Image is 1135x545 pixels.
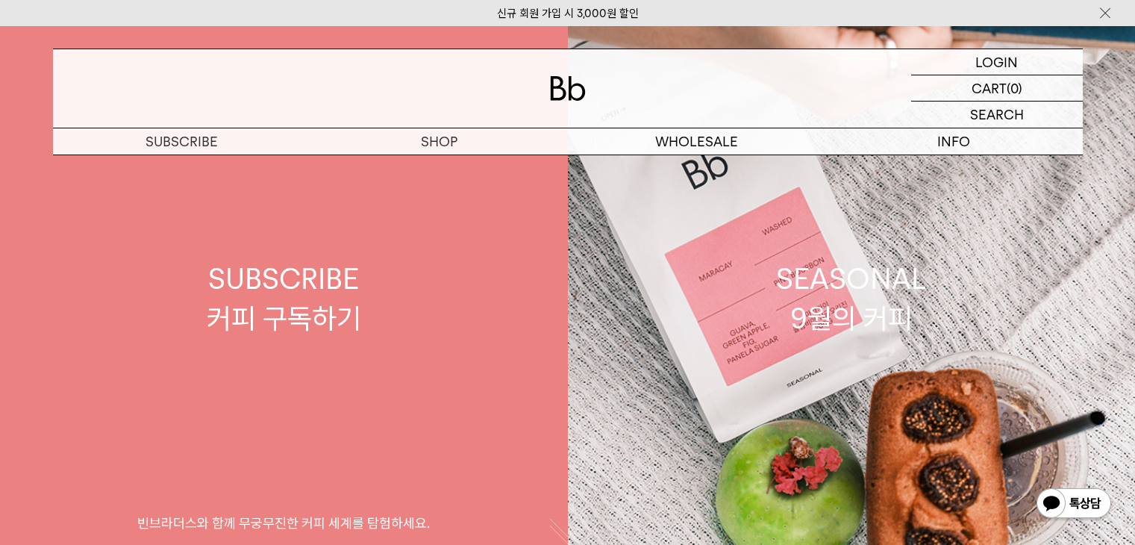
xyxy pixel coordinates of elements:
p: WHOLESALE [568,128,825,155]
p: LOGIN [975,49,1018,75]
img: 로고 [550,76,586,101]
a: SUBSCRIBE [53,128,310,155]
a: LOGIN [911,49,1083,75]
p: INFO [825,128,1083,155]
div: SEASONAL 9월의 커피 [776,259,927,338]
img: 카카오톡 채널 1:1 채팅 버튼 [1035,487,1113,523]
a: SHOP [310,128,568,155]
a: 신규 회원 가입 시 3,000원 할인 [497,7,639,20]
div: SUBSCRIBE 커피 구독하기 [207,259,361,338]
p: CART [972,75,1007,101]
a: CART (0) [911,75,1083,102]
p: (0) [1007,75,1022,101]
p: SEARCH [970,102,1024,128]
